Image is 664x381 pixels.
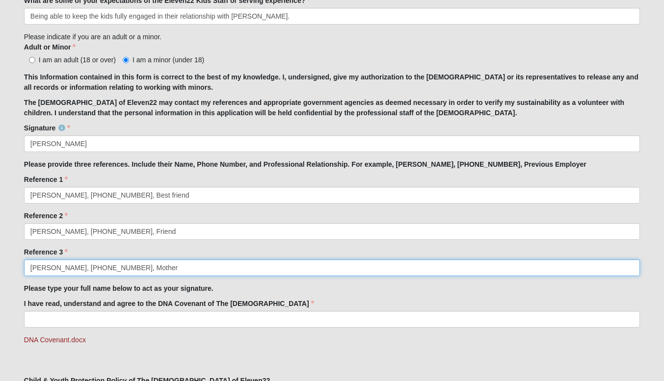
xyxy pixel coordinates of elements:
[133,56,204,64] span: I am a minor (under 18)
[24,284,213,292] strong: Please type your full name below to act as your signature.
[24,73,638,91] strong: This Information contained in this form is correct to the best of my knowledge. I, undersigned, g...
[24,299,314,308] label: I have read, understand and agree to the DNA Covenant of The [DEMOGRAPHIC_DATA]
[24,123,71,133] label: Signature
[123,57,129,63] input: I am a minor (under 18)
[24,247,68,257] label: Reference 3
[24,211,68,221] label: Reference 2
[24,42,76,52] label: Adult or Minor
[24,336,86,344] a: DNA Covenant.docx
[24,175,68,184] label: Reference 1
[29,57,35,63] input: I am an adult (18 or over)
[24,99,624,117] strong: The [DEMOGRAPHIC_DATA] of Eleven22 may contact my references and appropriate government agencies ...
[24,160,586,168] strong: Please provide three references. Include their Name, Phone Number, and Professional Relationship....
[39,56,116,64] span: I am an adult (18 or over)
